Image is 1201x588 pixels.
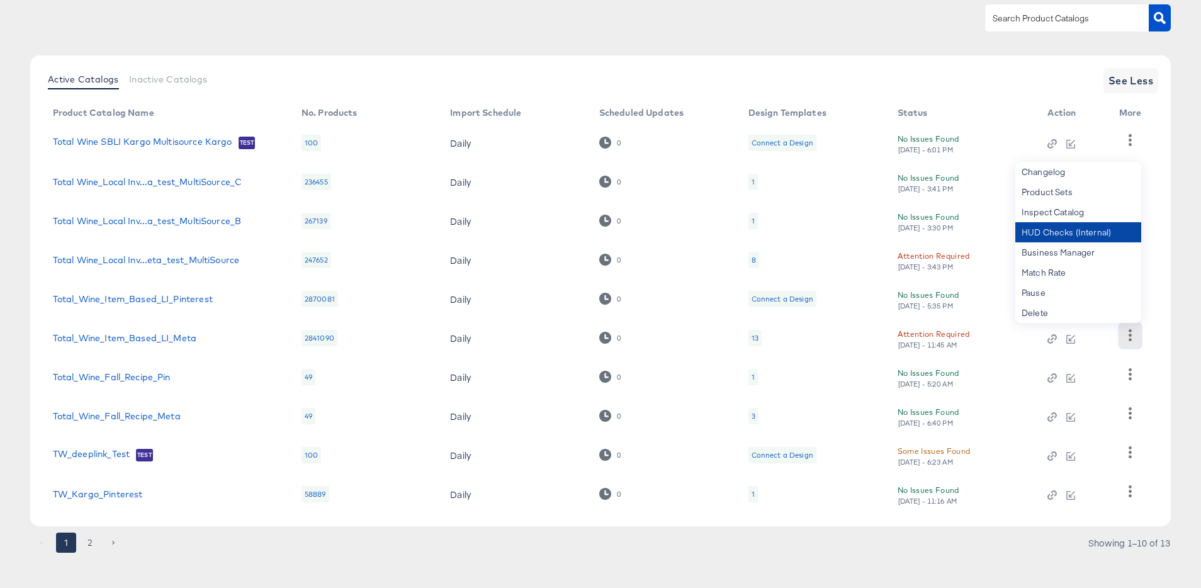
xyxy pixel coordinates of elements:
[752,411,755,421] div: 3
[440,358,589,397] td: Daily
[53,489,143,499] a: TW_Kargo_Pinterest
[599,488,621,500] div: 0
[748,213,758,229] div: 1
[302,135,321,151] div: 100
[53,177,242,187] a: Total Wine_Local Inv...a_test_MultiSource_C
[752,489,755,499] div: 1
[752,216,755,226] div: 1
[752,294,813,304] div: Connect a Design
[752,333,758,343] div: 13
[53,216,241,226] a: Total Wine_Local Inv...a_test_MultiSource_B
[616,295,621,303] div: 0
[440,397,589,436] td: Daily
[898,327,970,349] button: Attention Required[DATE] - 11:45 AM
[898,444,971,466] button: Some Issues Found[DATE] - 6:23 AM
[752,138,813,148] div: Connect a Design
[898,263,954,271] div: [DATE] - 3:43 PM
[440,475,589,514] td: Daily
[898,458,954,466] div: [DATE] - 6:23 AM
[53,411,181,421] a: Total_Wine_Fall_Recipe_Meta
[1037,103,1109,123] th: Action
[748,486,758,502] div: 1
[748,369,758,385] div: 1
[1109,103,1157,123] th: More
[56,533,76,553] button: page 1
[1108,72,1154,89] span: See Less
[616,217,621,225] div: 0
[748,447,816,463] div: Connect a Design
[752,177,755,187] div: 1
[239,138,256,148] span: Test
[48,74,119,84] span: Active Catalogs
[898,341,958,349] div: [DATE] - 11:45 AM
[53,333,196,343] a: Total_Wine_Item_Based_LI_Meta
[748,174,758,190] div: 1
[599,108,684,118] div: Scheduled Updates
[302,108,358,118] div: No. Products
[599,137,621,149] div: 0
[898,444,971,458] div: Some Issues Found
[1088,538,1171,547] div: Showing 1–10 of 13
[53,294,213,304] a: Total_Wine_Item_Based_LI_Pinterest
[302,291,338,307] div: 2870081
[616,412,621,421] div: 0
[1015,263,1141,283] div: Match Rate
[440,319,589,358] td: Daily
[53,137,232,149] a: Total Wine SBLI Kargo Multisource Kargo
[302,174,331,190] div: 236455
[1015,162,1141,182] div: Changelog
[1015,202,1141,222] div: Inspect Catalog
[898,249,970,271] button: Attention Required[DATE] - 3:43 PM
[440,240,589,280] td: Daily
[616,451,621,460] div: 0
[450,108,521,118] div: Import Schedule
[1015,303,1141,323] div: Delete
[599,332,621,344] div: 0
[752,255,756,265] div: 8
[30,533,126,553] nav: pagination navigation
[302,486,329,502] div: 58889
[302,330,337,346] div: 2841090
[990,11,1124,26] input: Search Product Catalogs
[748,408,758,424] div: 3
[302,252,331,268] div: 247652
[599,410,621,422] div: 0
[898,327,970,341] div: Attention Required
[1015,242,1141,263] div: Business Manager
[1015,182,1141,202] div: Product Sets
[888,103,1038,123] th: Status
[440,162,589,201] td: Daily
[748,108,826,118] div: Design Templates
[302,447,321,463] div: 100
[898,249,970,263] div: Attention Required
[748,252,759,268] div: 8
[53,108,154,118] div: Product Catalog Name
[1015,222,1141,242] div: HUD Checks (Internal)
[616,256,621,264] div: 0
[748,291,816,307] div: Connect a Design
[616,373,621,382] div: 0
[53,449,130,461] a: TW_deeplink_Test
[752,372,755,382] div: 1
[136,450,153,460] span: Test
[104,533,124,553] button: Go to next page
[616,139,621,147] div: 0
[748,330,762,346] div: 13
[1015,283,1141,303] div: Pause
[53,255,239,265] a: Total Wine_Local Inv...eta_test_MultiSource
[440,201,589,240] td: Daily
[616,178,621,186] div: 0
[440,123,589,162] td: Daily
[302,213,330,229] div: 267139
[616,490,621,499] div: 0
[599,176,621,188] div: 0
[440,436,589,475] td: Daily
[752,450,813,460] div: Connect a Design
[599,254,621,266] div: 0
[302,369,315,385] div: 49
[599,449,621,461] div: 0
[599,371,621,383] div: 0
[748,135,816,151] div: Connect a Design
